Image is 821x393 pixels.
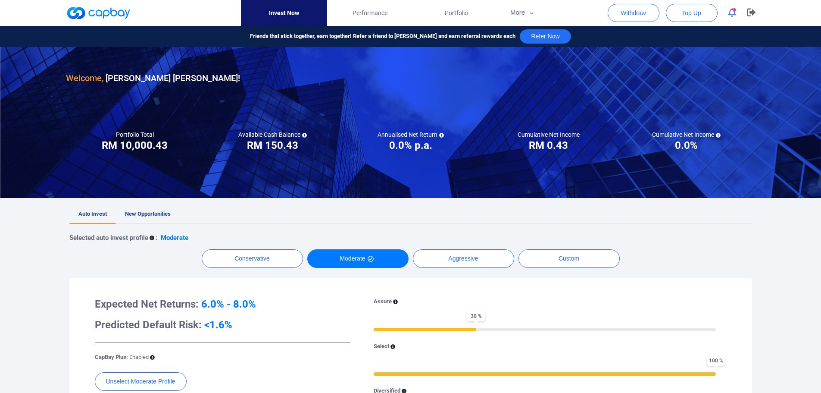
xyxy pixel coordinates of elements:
span: Welcome, [66,73,103,83]
button: Unselect Moderate Profile [95,372,187,391]
h3: Predicted Default Risk: [95,318,350,332]
p: Assure [374,297,392,306]
span: New Opportunities [125,211,171,217]
span: Enabled [129,354,149,360]
h5: Annualised Net Return [378,131,444,138]
p: Selected auto invest profile [69,233,148,243]
p: CapBay Plus: [95,353,149,362]
h3: RM 150.43 [247,138,298,152]
p: Moderate [161,233,188,243]
p: : [156,233,157,243]
span: 100 % [707,355,725,366]
button: Custom [518,249,620,268]
h3: RM 0.43 [529,138,568,152]
button: Moderate [307,249,409,268]
h3: [PERSON_NAME] [PERSON_NAME] ! [66,71,240,85]
h3: 0.0% [675,138,698,152]
h3: Expected Net Returns: [95,297,350,311]
span: 6.0% - 8.0% [201,298,256,310]
p: Select [374,342,389,351]
h5: Portfolio Total [116,131,154,138]
h5: Cumulative Net Income [518,131,580,138]
h5: Cumulative Net Income [652,131,721,138]
button: Conservative [202,249,303,268]
span: 30 % [467,311,485,321]
button: Aggressive [413,249,514,268]
h3: RM 10,000.43 [102,138,168,152]
span: Auto Invest [78,211,107,217]
span: <1.6% [204,319,232,331]
h5: Available Cash Balance [238,131,307,138]
h3: 0.0% p.a. [389,138,432,152]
